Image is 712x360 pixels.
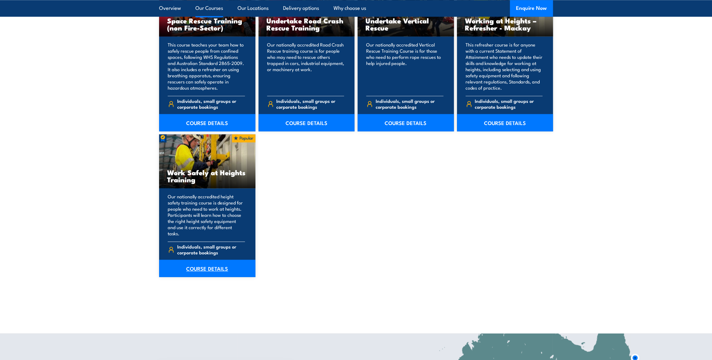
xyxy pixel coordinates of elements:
[358,114,454,131] a: COURSE DETAILS
[266,17,347,31] h3: Undertake Road Crash Rescue Training
[465,17,545,31] h3: Working at Heights – Refresher - Mackay
[159,114,255,131] a: COURSE DETAILS
[466,42,543,91] p: This refresher course is for anyone with a current Statement of Attainment who needs to update th...
[167,10,247,31] h3: Undertake Confined Space Rescue Training (non Fire-Sector)
[366,17,446,31] h3: Undertake Vertical Rescue
[366,42,443,91] p: Our nationally accredited Vertical Rescue Training Course is for those who need to perform rope r...
[276,98,344,110] span: Individuals, small groups or corporate bookings
[457,114,553,131] a: COURSE DETAILS
[168,42,245,91] p: This course teaches your team how to safely rescue people from confined spaces, following WHS Reg...
[177,98,245,110] span: Individuals, small groups or corporate bookings
[258,114,355,131] a: COURSE DETAILS
[159,260,255,277] a: COURSE DETAILS
[267,42,344,91] p: Our nationally accredited Road Crash Rescue training course is for people who may need to rescue ...
[168,193,245,237] p: Our nationally accredited height safety training course is designed for people who need to work a...
[475,98,542,110] span: Individuals, small groups or corporate bookings
[376,98,443,110] span: Individuals, small groups or corporate bookings
[167,169,247,183] h3: Work Safely at Heights Training
[177,244,245,255] span: Individuals, small groups or corporate bookings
